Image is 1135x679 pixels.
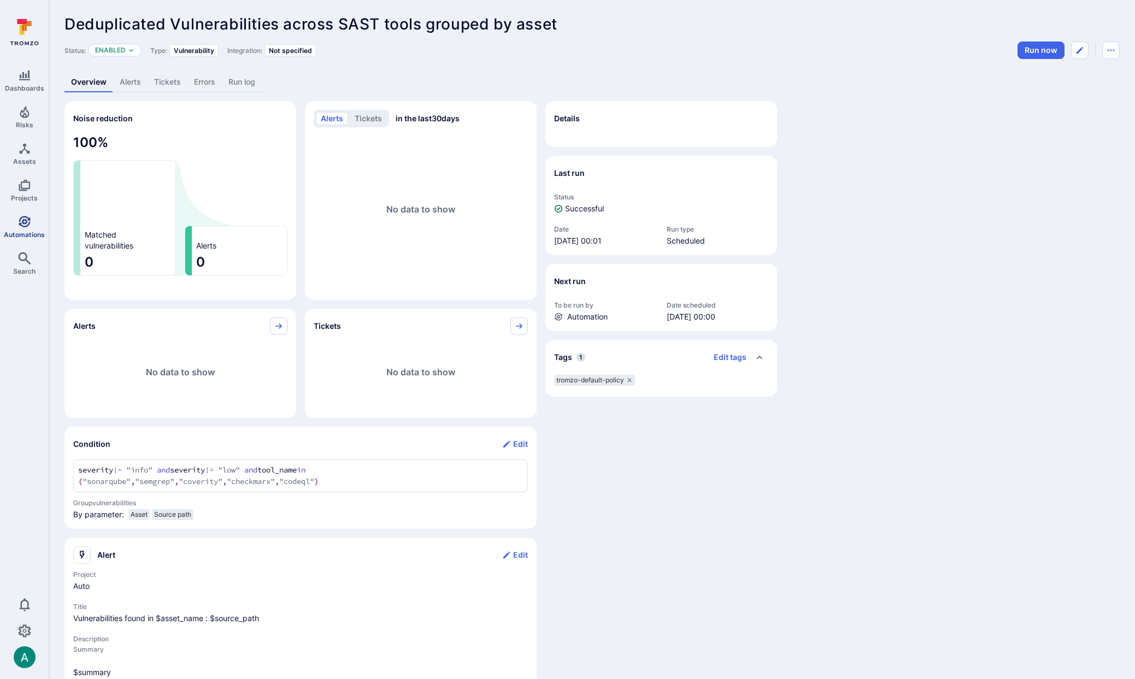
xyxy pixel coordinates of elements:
a: Tickets [148,72,187,92]
div: Vulnerability [169,44,219,57]
span: Noise reduction [73,114,133,123]
h2: Alert [97,550,115,560]
div: Automation tabs [64,72,1120,92]
span: Asset [131,510,148,519]
h2: Condition [73,439,110,450]
div: Tickets pie widget [305,309,537,418]
span: No data to show [146,367,215,377]
span: Dashboards [5,84,44,92]
span: Not specified [269,46,312,55]
div: Collapse tags [545,340,777,375]
section: Last run widget [545,156,777,255]
span: Matched vulnerabilities [85,229,133,251]
div: Alerts pie widget [64,309,296,418]
span: alert project [73,581,528,592]
span: Date [554,225,656,233]
button: Run automation [1018,42,1065,59]
span: No data to show [386,367,455,377]
button: tickets [350,112,387,125]
span: Description [73,635,528,643]
textarea: Add condition [78,464,523,487]
button: alerts [316,112,348,125]
span: Scheduled [667,235,768,246]
div: tromzo-default-policy [554,375,635,386]
span: 1 [577,353,585,362]
a: Overview [64,72,113,92]
span: Project [73,570,528,578]
span: Alerts [73,321,96,332]
span: Search [13,267,36,275]
span: No data to show [386,204,455,215]
h2: Tags [554,352,572,363]
span: Assets [13,157,36,166]
p: $summary [73,667,528,678]
a: Alerts [113,72,148,92]
span: Title [73,603,528,611]
span: Status: [64,46,86,55]
span: Alerts [196,240,216,251]
h2: Summary [73,645,528,653]
span: alert title [73,613,528,624]
section: Next run widget [545,264,777,331]
section: Condition widget [64,427,537,529]
span: Source path [154,510,191,519]
h2: Details [554,113,580,124]
span: Integration: [227,46,262,55]
div: Alerts/Tickets trend [305,101,537,300]
span: Deduplicated Vulnerabilities across SAST tools grouped by asset [64,15,557,33]
span: Projects [11,194,38,202]
section: Details widget [545,101,777,147]
button: Edit [502,546,528,564]
div: Arjan Dehar [14,646,36,668]
span: To be run by [554,301,656,309]
button: Expand dropdown [128,47,134,54]
span: tromzo-default-policy [556,376,624,385]
span: [DATE] 00:00 [667,311,768,322]
span: Risks [16,121,33,129]
span: Date scheduled [667,301,768,309]
span: 0 [196,253,283,271]
span: 100 % [73,134,287,151]
img: ACg8ocLSa5mPYBaXNx3eFu_EmspyJX0laNWN7cXOFirfQ7srZveEpg=s96-c [14,646,36,668]
span: By parameter: [73,509,124,524]
span: Automations [4,231,45,239]
span: Automation [567,311,608,322]
a: Run log [222,72,262,92]
h2: Next run [554,276,586,287]
span: Successful [565,203,604,214]
button: Enabled [95,46,126,55]
span: [DATE] 00:01 [554,235,656,246]
span: Run type [667,225,768,233]
h2: Last run [554,168,585,179]
button: Edit [502,435,528,453]
span: 0 [85,253,171,271]
span: Type: [150,46,167,55]
button: Edit tags [705,349,746,366]
button: Automation menu [1102,42,1120,59]
button: Edit automation [1071,42,1089,59]
span: Tickets [314,321,341,332]
a: Errors [187,72,222,92]
span: Status [554,193,768,201]
span: Group vulnerabilities [73,499,528,507]
span: in the last 30 days [396,113,460,124]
